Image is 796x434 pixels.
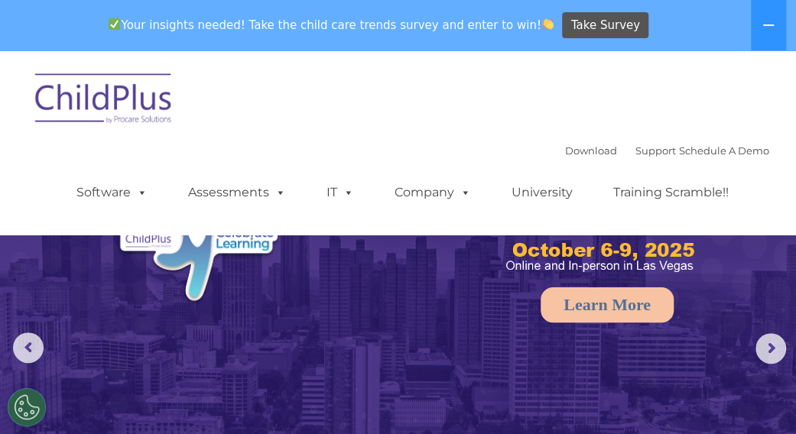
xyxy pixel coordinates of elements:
a: Software [61,177,163,208]
a: Download [565,144,617,157]
font: | [565,144,769,157]
span: Your insights needed! Take the child care trends survey and enter to win! [102,10,560,40]
a: Training Scramble!! [598,177,744,208]
a: IT [311,177,369,208]
a: Schedule A Demo [679,144,769,157]
span: Take Survey [571,12,640,39]
img: ChildPlus by Procare Solutions [28,63,180,139]
button: Cookies Settings [8,388,46,426]
a: Assessments [173,177,301,208]
a: Support [635,144,676,157]
img: 👏 [542,18,554,30]
a: University [496,177,588,208]
a: Learn More [541,287,674,322]
a: Company [379,177,486,208]
img: ✅ [109,18,120,30]
a: Take Survey [562,12,648,39]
